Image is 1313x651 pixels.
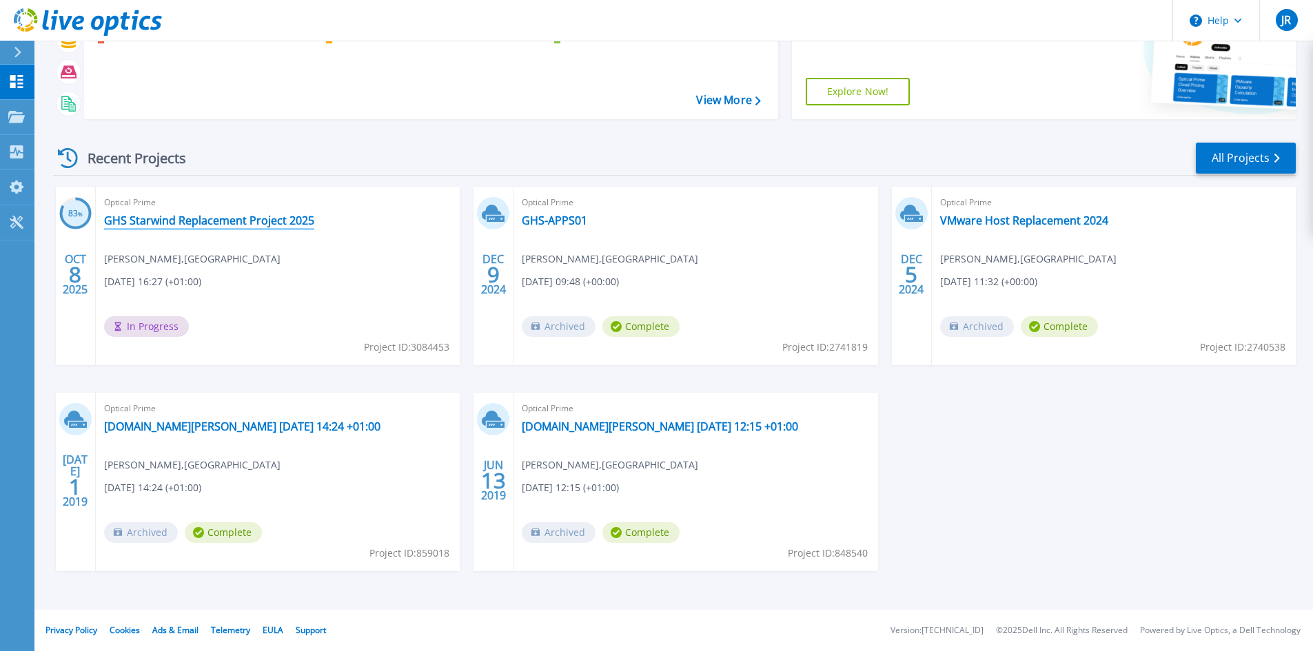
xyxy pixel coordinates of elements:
[696,94,760,107] a: View More
[104,274,201,289] span: [DATE] 16:27 (+01:00)
[898,249,924,300] div: DEC 2024
[104,214,314,227] a: GHS Starwind Replacement Project 2025
[890,626,984,635] li: Version: [TECHNICAL_ID]
[522,251,698,267] span: [PERSON_NAME] , [GEOGRAPHIC_DATA]
[996,626,1128,635] li: © 2025 Dell Inc. All Rights Reserved
[782,340,868,355] span: Project ID: 2741819
[78,210,83,218] span: %
[905,269,917,280] span: 5
[110,624,140,636] a: Cookies
[940,214,1108,227] a: VMware Host Replacement 2024
[806,78,910,105] a: Explore Now!
[522,522,596,543] span: Archived
[1200,340,1285,355] span: Project ID: 2740538
[45,624,97,636] a: Privacy Policy
[104,522,178,543] span: Archived
[522,274,619,289] span: [DATE] 09:48 (+00:00)
[940,195,1287,210] span: Optical Prime
[59,206,92,222] h3: 83
[522,480,619,495] span: [DATE] 12:15 (+01:00)
[481,475,506,486] span: 13
[602,522,680,543] span: Complete
[1281,14,1291,25] span: JR
[104,195,451,210] span: Optical Prime
[211,624,250,636] a: Telemetry
[522,401,869,416] span: Optical Prime
[104,480,201,495] span: [DATE] 14:24 (+01:00)
[364,340,449,355] span: Project ID: 3084453
[53,141,205,175] div: Recent Projects
[62,455,88,506] div: [DATE] 2019
[602,316,680,337] span: Complete
[296,624,326,636] a: Support
[185,522,262,543] span: Complete
[152,624,199,636] a: Ads & Email
[69,481,81,493] span: 1
[1021,316,1098,337] span: Complete
[522,195,869,210] span: Optical Prime
[480,455,507,506] div: JUN 2019
[522,457,698,473] span: [PERSON_NAME] , [GEOGRAPHIC_DATA]
[104,457,281,473] span: [PERSON_NAME] , [GEOGRAPHIC_DATA]
[369,546,449,561] span: Project ID: 859018
[104,316,189,337] span: In Progress
[1196,143,1296,174] a: All Projects
[788,546,868,561] span: Project ID: 848540
[522,214,587,227] a: GHS-APPS01
[1140,626,1301,635] li: Powered by Live Optics, a Dell Technology
[480,249,507,300] div: DEC 2024
[522,316,596,337] span: Archived
[104,251,281,267] span: [PERSON_NAME] , [GEOGRAPHIC_DATA]
[263,624,283,636] a: EULA
[104,420,380,433] a: [DOMAIN_NAME][PERSON_NAME] [DATE] 14:24 +01:00
[62,249,88,300] div: OCT 2025
[940,274,1037,289] span: [DATE] 11:32 (+00:00)
[104,401,451,416] span: Optical Prime
[522,420,798,433] a: [DOMAIN_NAME][PERSON_NAME] [DATE] 12:15 +01:00
[487,269,500,280] span: 9
[69,269,81,280] span: 8
[940,251,1117,267] span: [PERSON_NAME] , [GEOGRAPHIC_DATA]
[940,316,1014,337] span: Archived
